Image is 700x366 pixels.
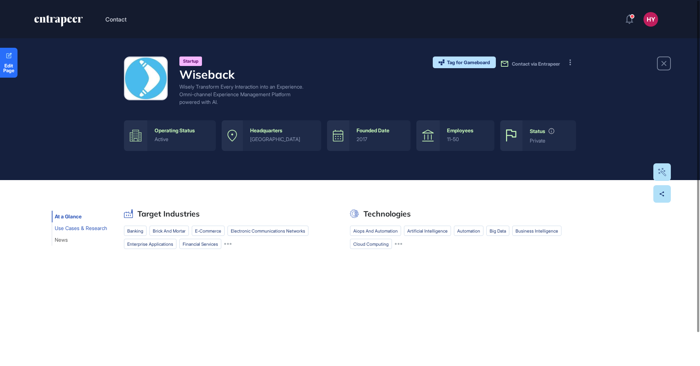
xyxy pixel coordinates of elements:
li: aiops and automation [350,226,401,236]
button: Use Cases & Research [52,222,110,234]
li: financial services [179,239,221,249]
div: active [155,136,209,142]
div: Operating Status [155,128,195,133]
div: private [530,138,569,144]
li: enterprise applications [124,239,176,249]
div: Founded Date [357,128,389,133]
div: Status [530,128,545,134]
li: e-commerce [192,226,225,236]
button: Contact [105,15,127,24]
h4: Wiseback [179,67,303,81]
button: Contact via Entrapeer [500,59,560,68]
span: At a Glance [55,214,82,219]
div: Startup [179,57,202,66]
li: brick and mortar [149,226,189,236]
span: News [55,237,68,243]
li: cloud computing [350,239,392,249]
div: Employees [447,128,473,133]
span: Tag for Gameboard [447,60,490,65]
div: 2017 [357,136,403,142]
h2: Target Industries [137,209,200,218]
li: big data [486,226,509,236]
div: 11-50 [447,136,487,142]
img: Wiseback-logo [125,58,167,99]
li: banking [124,226,147,236]
a: entrapeer-logo [34,15,83,29]
span: Contact via Entrapeer [512,61,560,67]
button: HY [643,12,658,27]
button: At a Glance [52,211,85,222]
li: artificial intelligence [404,226,451,236]
button: News [52,234,71,246]
span: Use Cases & Research [55,225,107,231]
div: [GEOGRAPHIC_DATA] [250,136,314,142]
div: Wisely Transform Every Interaction into an Experience. Omni-channel Experience Management Platfor... [179,83,303,106]
li: automation [454,226,483,236]
li: electronic communications networks [227,226,308,236]
h2: Technologies [363,209,411,218]
div: Headquarters [250,128,282,133]
li: business intelligence [512,226,561,236]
